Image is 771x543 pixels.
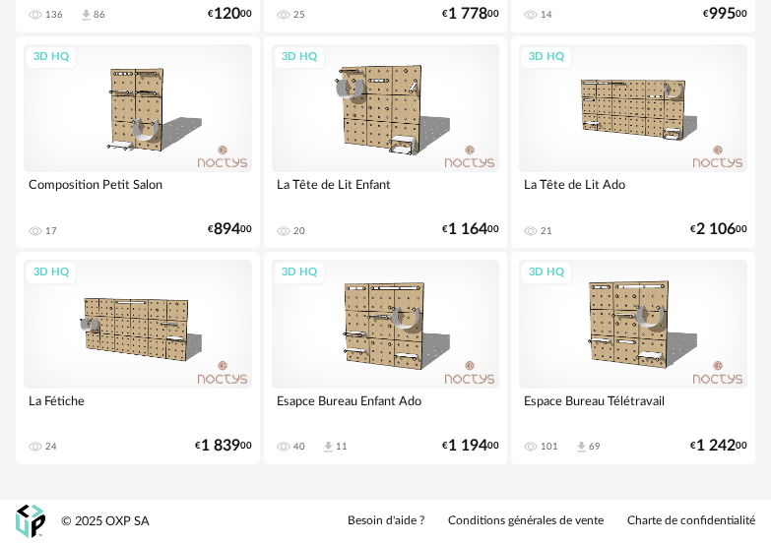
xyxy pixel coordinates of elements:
[336,441,348,452] div: 11
[442,440,499,452] div: € 00
[61,513,150,530] div: © 2025 OXP SA
[201,440,240,452] span: 1 839
[448,440,487,452] span: 1 194
[541,225,552,237] div: 21
[511,252,755,463] a: 3D HQ Espace Bureau Télétravail 101 Download icon 69 €1 24200
[442,223,499,236] div: € 00
[448,8,487,21] span: 1 778
[520,261,573,285] div: 3D HQ
[272,389,500,428] div: Esapce Bureau Enfant Ado
[208,8,252,21] div: € 00
[79,8,94,23] span: Download icon
[293,225,305,237] div: 20
[696,440,736,452] span: 1 242
[24,172,252,211] div: Composition Petit Salon
[541,441,558,452] div: 101
[696,223,736,236] span: 2 106
[574,440,589,454] span: Download icon
[195,440,252,452] div: € 00
[264,36,508,248] a: 3D HQ La Tête de Lit Enfant 20 €1 16400
[45,225,57,237] div: 17
[293,441,305,452] div: 40
[24,389,252,428] div: La Fétiche
[16,252,260,463] a: 3D HQ La Fétiche 24 €1 83900
[690,440,747,452] div: € 00
[264,252,508,463] a: 3D HQ Esapce Bureau Enfant Ado 40 Download icon 11 €1 19400
[627,513,755,529] a: Charte de confidentialité
[272,172,500,211] div: La Tête de Lit Enfant
[214,8,240,21] span: 120
[94,9,105,21] div: 86
[709,8,736,21] span: 995
[273,261,326,285] div: 3D HQ
[519,389,747,428] div: Espace Bureau Télétravail
[25,261,78,285] div: 3D HQ
[519,172,747,211] div: La Tête de Lit Ado
[511,36,755,248] a: 3D HQ La Tête de Lit Ado 21 €2 10600
[448,223,487,236] span: 1 164
[45,9,63,21] div: 136
[541,9,552,21] div: 14
[442,8,499,21] div: € 00
[690,223,747,236] div: € 00
[16,36,260,248] a: 3D HQ Composition Petit Salon 17 €89400
[293,9,305,21] div: 25
[273,45,326,70] div: 3D HQ
[214,223,240,236] span: 894
[520,45,573,70] div: 3D HQ
[25,45,78,70] div: 3D HQ
[703,8,747,21] div: € 00
[321,440,336,454] span: Download icon
[45,441,57,452] div: 24
[348,513,424,529] a: Besoin d'aide ?
[16,505,45,539] img: OXP
[208,223,252,236] div: € 00
[448,513,604,529] a: Conditions générales de vente
[589,441,601,452] div: 69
